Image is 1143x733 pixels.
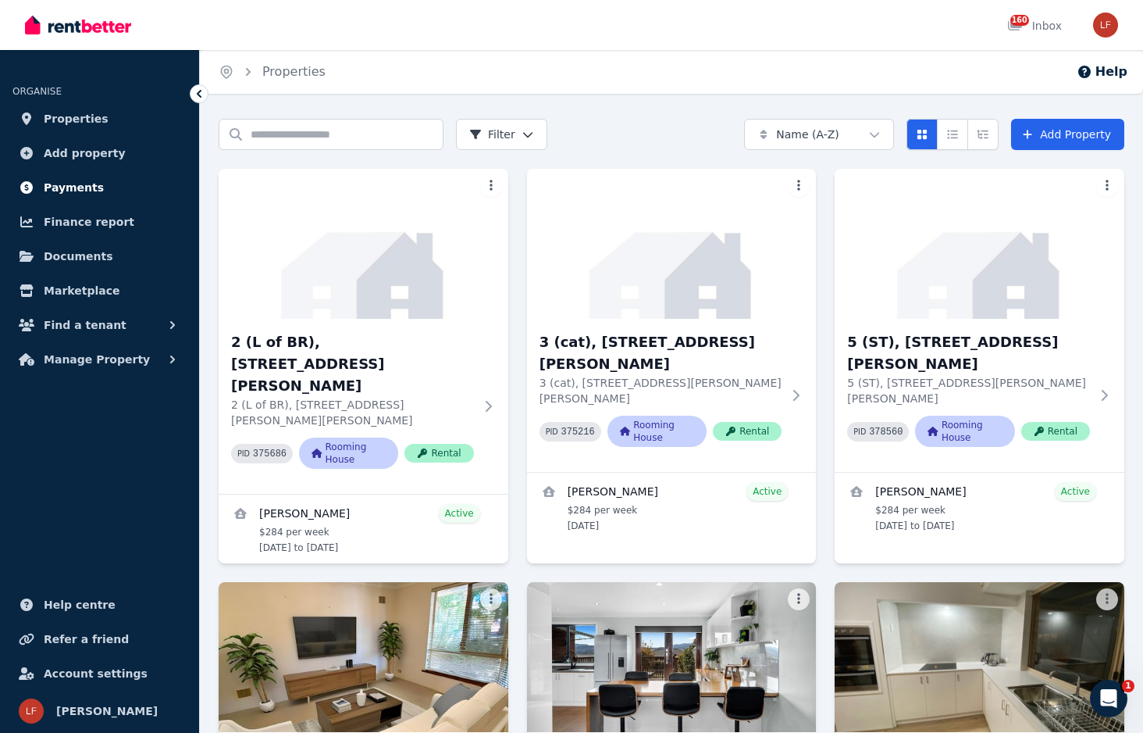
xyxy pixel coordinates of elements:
a: Account settings [12,658,187,689]
span: Properties [44,109,109,128]
a: View details for Cassius Slater [219,495,508,563]
small: PID [237,449,250,458]
iframe: Intercom live chat [1090,680,1127,717]
img: 7 Hillcrest Road, Alexander Heights [219,582,508,732]
span: Rental [404,444,473,463]
div: Inbox [1007,18,1062,34]
a: Add property [12,138,187,169]
button: More options [788,588,810,610]
h3: 5 (ST), [STREET_ADDRESS][PERSON_NAME] [847,331,1090,375]
span: Add property [44,144,126,163]
span: Rental [1021,422,1090,441]
span: ORGANISE [12,86,62,97]
span: Name (A-Z) [776,127,839,142]
a: Marketplace [12,275,187,306]
span: Manage Property [44,350,150,369]
a: Payments [12,172,187,203]
button: More options [788,175,810,197]
code: 378560 [869,427,903,438]
p: 5 (ST), [STREET_ADDRESS][PERSON_NAME][PERSON_NAME] [847,375,1090,406]
span: Find a tenant [44,316,126,334]
img: 5 (ST), 40 Tatlock Way [835,169,1124,319]
button: Name (A-Z) [744,119,894,150]
span: Documents [44,247,113,266]
img: Leo Fung [1093,13,1118,38]
p: 3 (cat), [STREET_ADDRESS][PERSON_NAME][PERSON_NAME] [539,375,782,406]
code: 375216 [561,427,595,438]
a: 2 (L of BR), 40 Tatlock Way2 (L of BR), [STREET_ADDRESS][PERSON_NAME]2 (L of BR), [STREET_ADDRESS... [219,169,508,494]
span: Help centre [44,595,116,614]
a: View details for Brent Atkins [835,473,1124,542]
a: Documents [12,241,187,272]
a: Finance report [12,206,187,238]
a: View details for Mehdi Mazni [527,473,817,542]
span: 160 [1010,15,1029,26]
img: 13 Redwood Crescent, Youngtown [527,582,817,732]
a: Properties [12,103,187,134]
img: 3 (cat), 40 Tatlock Way [527,169,817,319]
button: Filter [456,119,547,150]
span: Payments [44,178,104,197]
a: 5 (ST), 40 Tatlock Way5 (ST), [STREET_ADDRESS][PERSON_NAME]5 (ST), [STREET_ADDRESS][PERSON_NAME][... [835,169,1124,472]
small: PID [853,427,866,436]
span: Refer a friend [44,630,129,649]
span: Marketplace [44,281,119,300]
h3: 3 (cat), [STREET_ADDRESS][PERSON_NAME] [539,331,782,375]
span: Rooming House [915,416,1014,447]
span: Rental [713,422,782,441]
button: Find a tenant [12,309,187,341]
img: Leo Fung [19,699,44,724]
button: More options [1096,588,1118,610]
h3: 2 (L of BR), [STREET_ADDRESS][PERSON_NAME] [231,331,474,397]
button: Compact list view [937,119,968,150]
span: Account settings [44,664,148,683]
button: Manage Property [12,344,187,375]
span: Rooming House [299,438,398,469]
button: More options [480,175,502,197]
button: More options [480,588,502,610]
span: Finance report [44,213,134,231]
a: 3 (cat), 40 Tatlock Way3 (cat), [STREET_ADDRESS][PERSON_NAME]3 (cat), [STREET_ADDRESS][PERSON_NAM... [527,169,817,472]
span: [PERSON_NAME] [56,702,158,720]
img: 40 Tatlock Way, Stratton [835,582,1124,732]
button: Help [1077,63,1127,81]
p: 2 (L of BR), [STREET_ADDRESS][PERSON_NAME][PERSON_NAME] [231,397,474,428]
div: View options [906,119,999,150]
button: Card view [906,119,938,150]
nav: Breadcrumb [200,50,344,94]
span: Filter [469,127,515,142]
img: RentBetter [25,13,131,37]
code: 375686 [253,449,287,459]
img: 2 (L of BR), 40 Tatlock Way [219,169,508,319]
a: Help centre [12,589,187,620]
a: Properties [262,64,326,79]
button: More options [1096,175,1118,197]
span: Rooming House [607,416,707,447]
small: PID [546,427,558,436]
span: 1 [1122,680,1134,692]
a: Refer a friend [12,624,187,655]
button: Expanded list view [967,119,999,150]
a: Add Property [1011,119,1124,150]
